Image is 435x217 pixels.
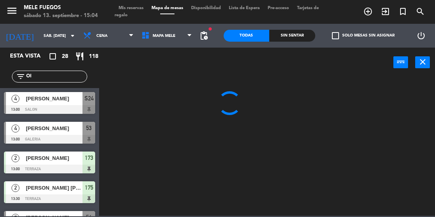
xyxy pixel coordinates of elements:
[26,94,82,103] span: [PERSON_NAME]
[115,6,148,10] span: Mis reservas
[89,52,98,61] span: 118
[96,34,107,38] span: Cena
[11,154,19,162] span: 2
[418,57,427,67] i: close
[398,7,408,16] i: turned_in_not
[224,30,270,42] div: Todas
[396,57,406,67] i: power_input
[264,6,293,10] span: Pre-acceso
[85,183,93,192] span: 175
[16,72,25,81] i: filter_list
[48,52,57,61] i: crop_square
[381,7,390,16] i: exit_to_app
[62,52,68,61] span: 28
[11,95,19,103] span: 4
[153,34,175,38] span: MAPA MELE
[332,32,339,39] span: check_box_outline_blank
[6,5,18,17] i: menu
[84,94,94,103] span: S24
[11,184,19,192] span: 2
[363,7,373,16] i: add_circle_outline
[68,31,77,40] i: arrow_drop_down
[332,32,395,39] label: Solo mesas sin asignar
[26,154,82,162] span: [PERSON_NAME]
[75,52,84,61] i: restaurant
[25,72,87,81] input: Filtrar por nombre...
[393,56,408,68] button: power_input
[225,6,264,10] span: Lista de Espera
[187,6,225,10] span: Disponibilidad
[269,30,315,42] div: Sin sentar
[415,56,430,68] button: close
[24,12,98,20] div: sábado 13. septiembre - 15:04
[86,123,92,133] span: 53
[11,125,19,133] span: 4
[199,31,209,40] span: pending_actions
[416,31,426,40] i: power_settings_new
[24,4,98,12] div: Mele Fuegos
[85,153,93,163] span: 173
[148,6,187,10] span: Mapa de mesas
[208,27,213,31] span: fiber_manual_record
[416,7,425,16] i: search
[26,124,82,133] span: [PERSON_NAME]
[26,184,82,192] span: [PERSON_NAME] [PERSON_NAME]
[6,5,18,19] button: menu
[4,52,57,61] div: Esta vista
